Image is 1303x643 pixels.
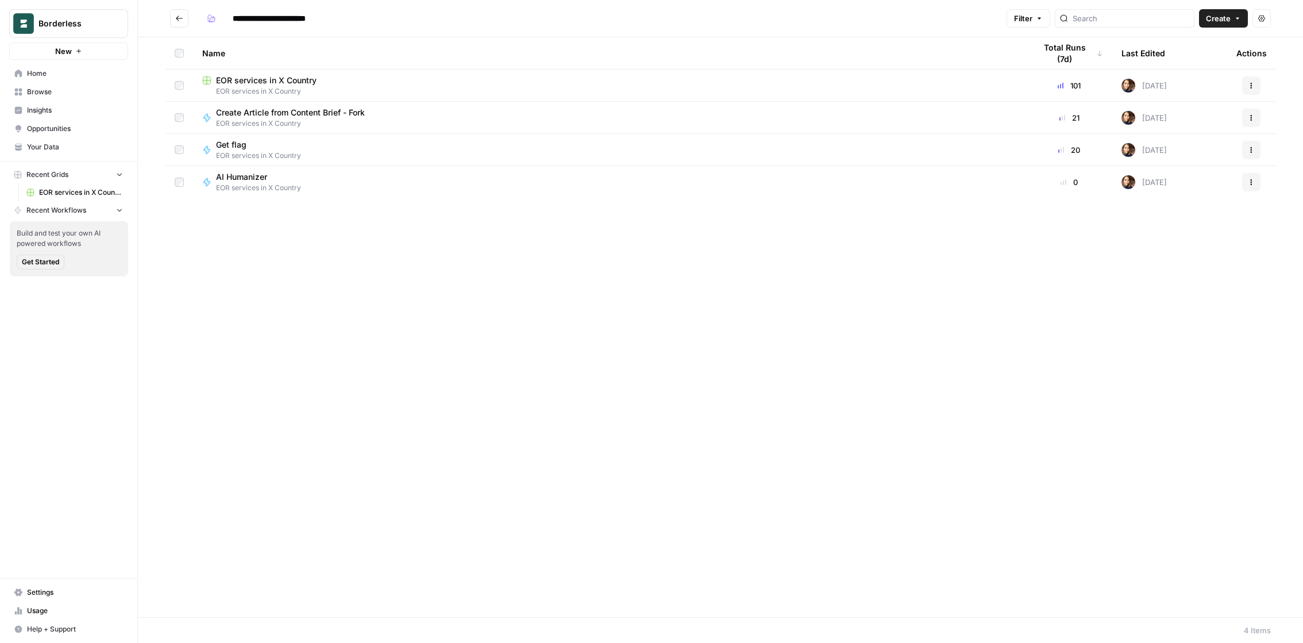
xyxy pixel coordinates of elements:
[202,139,1017,161] a: Get flagEOR services in X Country
[9,202,128,219] button: Recent Workflows
[1035,112,1103,124] div: 21
[202,171,1017,193] a: AI HumanizerEOR services in X Country
[1014,13,1032,24] span: Filter
[1121,175,1135,189] img: 0v8n3o11ict2ff40pejvnia5hphu
[9,120,128,138] a: Opportunities
[9,620,128,638] button: Help + Support
[202,86,1017,97] span: EOR services in X Country
[13,13,34,34] img: Borderless Logo
[9,138,128,156] a: Your Data
[202,37,1017,69] div: Name
[1121,79,1167,93] div: [DATE]
[1035,80,1103,91] div: 101
[1035,176,1103,188] div: 0
[26,205,86,215] span: Recent Workflows
[27,587,123,598] span: Settings
[1121,143,1167,157] div: [DATE]
[1073,13,1189,24] input: Search
[1121,37,1165,69] div: Last Edited
[9,64,128,83] a: Home
[1035,37,1103,69] div: Total Runs (7d)
[1199,9,1248,28] button: Create
[9,166,128,183] button: Recent Grids
[216,151,301,161] span: EOR services in X Country
[1236,37,1267,69] div: Actions
[17,228,121,249] span: Build and test your own AI powered workflows
[9,9,128,38] button: Workspace: Borderless
[55,45,72,57] span: New
[39,187,123,198] span: EOR services in X Country
[1121,79,1135,93] img: 0v8n3o11ict2ff40pejvnia5hphu
[216,75,317,86] span: EOR services in X Country
[1121,111,1167,125] div: [DATE]
[9,83,128,101] a: Browse
[9,101,128,120] a: Insights
[27,87,123,97] span: Browse
[202,75,1017,97] a: EOR services in X CountryEOR services in X Country
[216,107,365,118] span: Create Article from Content Brief - Fork
[1121,175,1167,189] div: [DATE]
[27,105,123,115] span: Insights
[170,9,188,28] button: Go back
[1206,13,1231,24] span: Create
[216,171,292,183] span: AI Humanizer
[202,107,1017,129] a: Create Article from Content Brief - ForkEOR services in X Country
[27,624,123,634] span: Help + Support
[1007,9,1050,28] button: Filter
[27,124,123,134] span: Opportunities
[9,43,128,60] button: New
[216,139,292,151] span: Get flag
[9,602,128,620] a: Usage
[27,68,123,79] span: Home
[1121,143,1135,157] img: 0v8n3o11ict2ff40pejvnia5hphu
[27,142,123,152] span: Your Data
[1035,144,1103,156] div: 20
[216,183,301,193] span: EOR services in X Country
[21,183,128,202] a: EOR services in X Country
[27,606,123,616] span: Usage
[26,170,68,180] span: Recent Grids
[9,583,128,602] a: Settings
[216,118,374,129] span: EOR services in X Country
[38,18,108,29] span: Borderless
[1244,625,1271,636] div: 4 Items
[17,255,64,269] button: Get Started
[1121,111,1135,125] img: 0v8n3o11ict2ff40pejvnia5hphu
[22,257,59,267] span: Get Started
